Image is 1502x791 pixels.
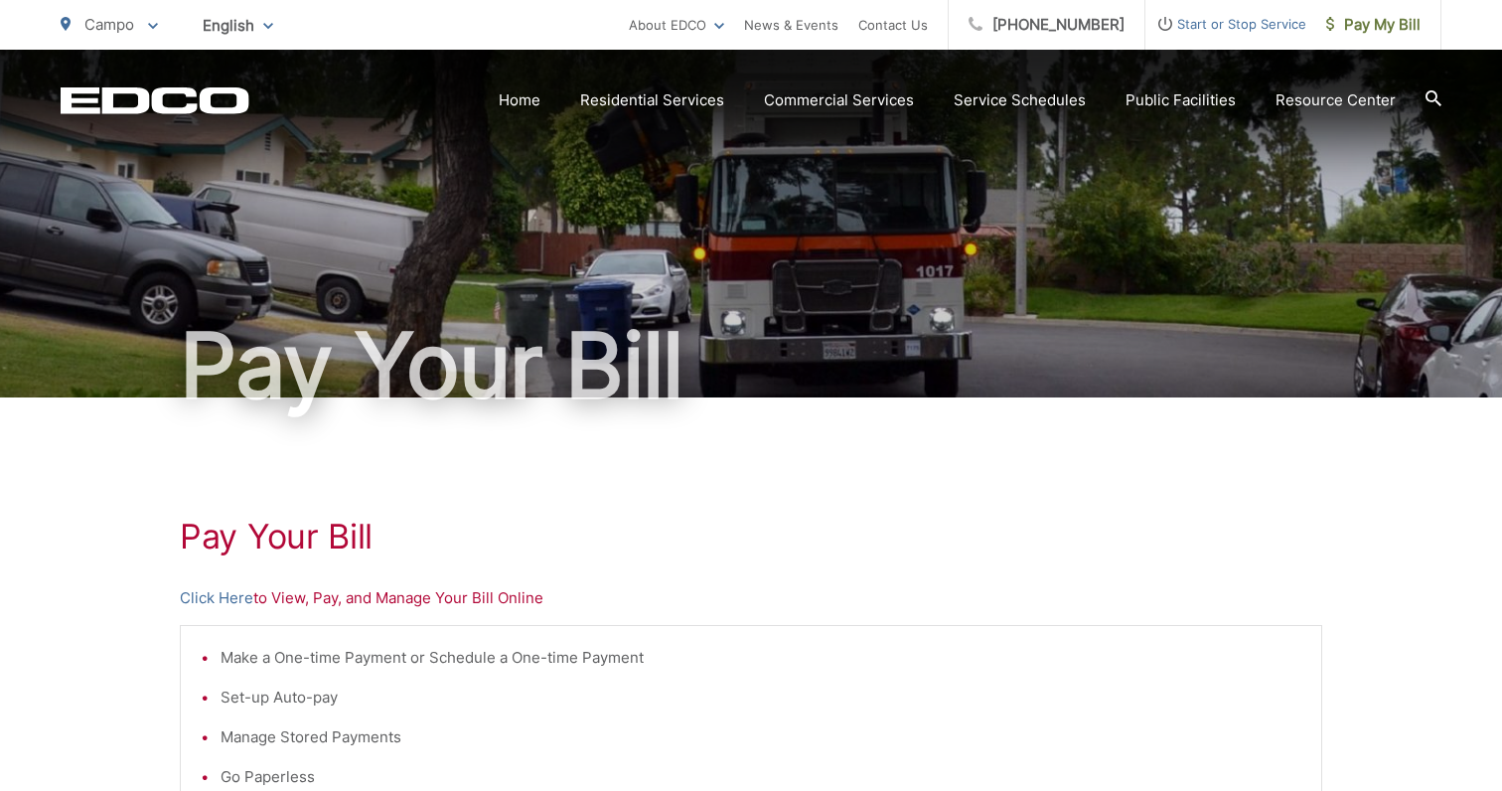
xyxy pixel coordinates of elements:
[744,13,838,37] a: News & Events
[580,88,724,112] a: Residential Services
[1126,88,1236,112] a: Public Facilities
[84,15,134,34] span: Campo
[180,586,1322,610] p: to View, Pay, and Manage Your Bill Online
[61,86,249,114] a: EDCD logo. Return to the homepage.
[1326,13,1421,37] span: Pay My Bill
[180,517,1322,556] h1: Pay Your Bill
[499,88,540,112] a: Home
[61,316,1441,415] h1: Pay Your Bill
[221,646,1301,670] li: Make a One-time Payment or Schedule a One-time Payment
[221,725,1301,749] li: Manage Stored Payments
[1276,88,1396,112] a: Resource Center
[180,586,253,610] a: Click Here
[221,686,1301,710] li: Set-up Auto-pay
[629,13,724,37] a: About EDCO
[188,8,288,43] span: English
[954,88,1086,112] a: Service Schedules
[764,88,914,112] a: Commercial Services
[221,765,1301,789] li: Go Paperless
[858,13,928,37] a: Contact Us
